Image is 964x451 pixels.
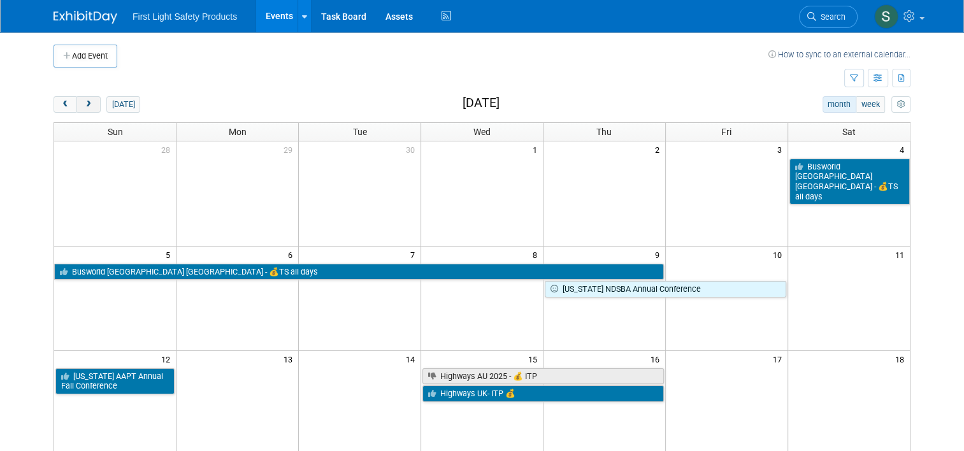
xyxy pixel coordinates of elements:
span: 1 [531,141,543,157]
i: Personalize Calendar [896,101,905,109]
button: [DATE] [106,96,140,113]
button: myCustomButton [891,96,910,113]
span: 8 [531,247,543,262]
span: 3 [776,141,788,157]
span: Sun [108,127,123,137]
button: next [76,96,100,113]
span: 5 [164,247,176,262]
button: prev [54,96,77,113]
a: [US_STATE] AAPT Annual Fall Conference [55,368,175,394]
span: 16 [649,351,665,367]
span: 15 [527,351,543,367]
a: Busworld [GEOGRAPHIC_DATA] [GEOGRAPHIC_DATA] - 💰TS all days [54,264,664,280]
a: Search [799,6,858,28]
span: 2 [654,141,665,157]
span: First Light Safety Products [133,11,237,22]
span: Tue [353,127,367,137]
a: Highways UK- ITP 💰 [422,385,664,402]
span: 18 [894,351,910,367]
span: Wed [473,127,491,137]
button: week [856,96,885,113]
span: Search [816,12,845,22]
span: 29 [282,141,298,157]
h2: [DATE] [463,96,500,110]
span: 10 [772,247,788,262]
img: Steph Willemsen [874,4,898,29]
span: 6 [287,247,298,262]
span: 4 [898,141,910,157]
img: ExhibitDay [54,11,117,24]
span: 28 [160,141,176,157]
button: Add Event [54,45,117,68]
span: 12 [160,351,176,367]
span: 30 [405,141,421,157]
a: [US_STATE] NDSBA Annual Conference [545,281,786,297]
a: Busworld [GEOGRAPHIC_DATA] [GEOGRAPHIC_DATA] - 💰TS all days [789,159,910,205]
a: Highways AU 2025 - 💰 ITP [422,368,664,385]
span: 13 [282,351,298,367]
span: Mon [229,127,247,137]
span: 11 [894,247,910,262]
span: Sat [842,127,856,137]
button: month [823,96,856,113]
span: 14 [405,351,421,367]
span: Thu [596,127,612,137]
span: 17 [772,351,788,367]
span: Fri [721,127,731,137]
a: How to sync to an external calendar... [768,50,910,59]
span: 7 [409,247,421,262]
span: 9 [654,247,665,262]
